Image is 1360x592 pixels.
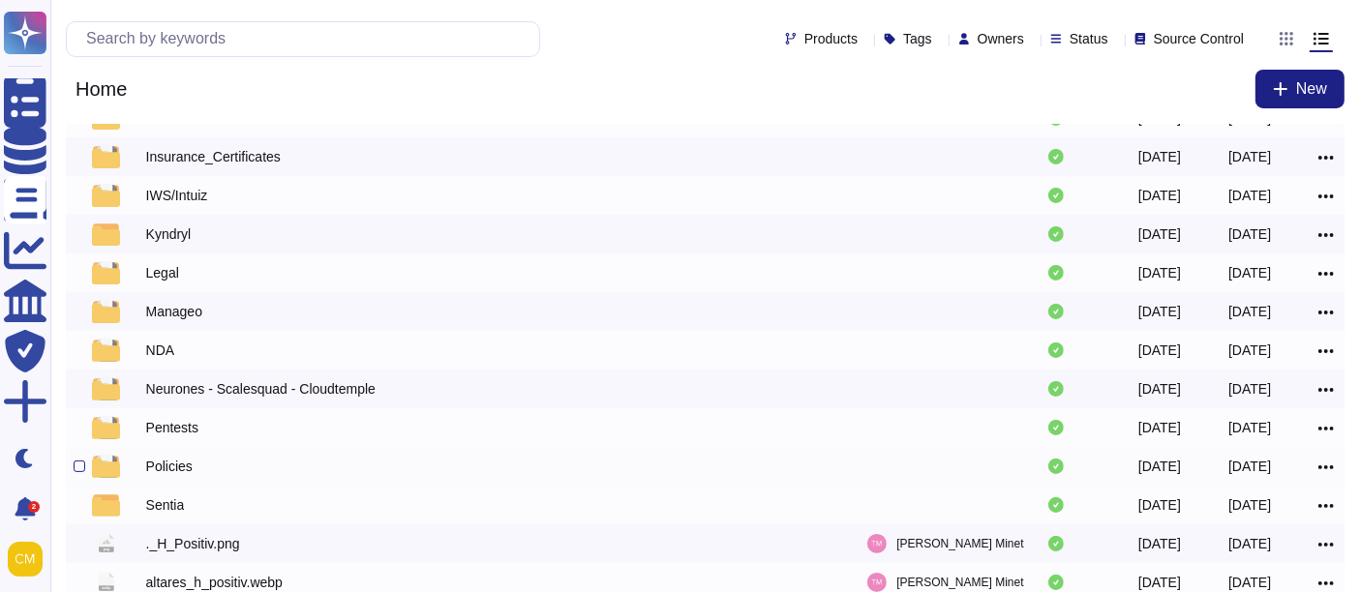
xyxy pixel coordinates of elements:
div: [DATE] [1228,263,1271,282]
div: Neurones - Scalesquad - Cloudtemple [146,379,376,399]
div: [DATE] [1138,147,1181,166]
img: folder [92,493,119,517]
div: [DATE] [1138,573,1181,592]
div: [DATE] [1228,534,1271,553]
div: Manageo [146,302,202,321]
img: folder [92,339,119,362]
img: folder [92,222,119,246]
img: folder [92,455,119,478]
div: [DATE] [1228,147,1271,166]
div: [DATE] [1138,379,1181,399]
img: user [867,573,887,592]
button: New [1255,70,1345,108]
div: [DATE] [1138,263,1181,282]
input: Search by keywords [76,22,539,56]
img: folder [92,300,119,323]
span: Home [66,74,136,104]
img: folder [92,416,119,439]
span: Source Control [1154,32,1244,45]
div: ._H_Positiv.png [146,534,240,553]
img: folder [92,377,119,400]
div: IWS/Intuiz [146,186,208,205]
div: [DATE] [1138,224,1181,244]
div: [DATE] [1228,573,1271,592]
div: Insurance_Certificates [146,147,281,166]
div: [DATE] [1228,340,1271,360]
div: [DATE] [1228,186,1271,205]
div: Legal [146,263,179,282]
div: Sentia [146,495,185,515]
span: Tags [903,32,932,45]
img: user [8,542,43,577]
span: Owners [978,32,1024,45]
div: [DATE] [1138,418,1181,437]
div: [DATE] [1138,302,1181,321]
div: [DATE] [1228,302,1271,321]
div: [DATE] [1138,340,1181,360]
span: Products [804,32,858,45]
button: user [4,538,56,580]
div: [DATE] [1138,186,1181,205]
div: altares_h_positiv.webp [146,573,283,592]
div: [DATE] [1138,495,1181,515]
div: [DATE] [1138,534,1181,553]
div: [DATE] [1228,224,1271,244]
span: New [1296,81,1327,97]
div: Pentests [146,418,198,437]
span: [PERSON_NAME] Minet [896,573,1023,592]
span: Status [1070,32,1108,45]
span: [PERSON_NAME] Minet [896,534,1023,553]
div: [DATE] [1138,457,1181,476]
img: folder [92,261,119,284]
div: Kyndryl [146,224,192,244]
img: folder [92,145,119,168]
div: NDA [146,340,175,360]
div: [DATE] [1228,495,1271,515]
div: 2 [28,501,40,513]
div: [DATE] [1228,418,1271,437]
div: [DATE] [1228,379,1271,399]
div: Policies [146,457,193,476]
img: user [867,534,887,553]
div: [DATE] [1228,457,1271,476]
img: folder [92,184,119,207]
